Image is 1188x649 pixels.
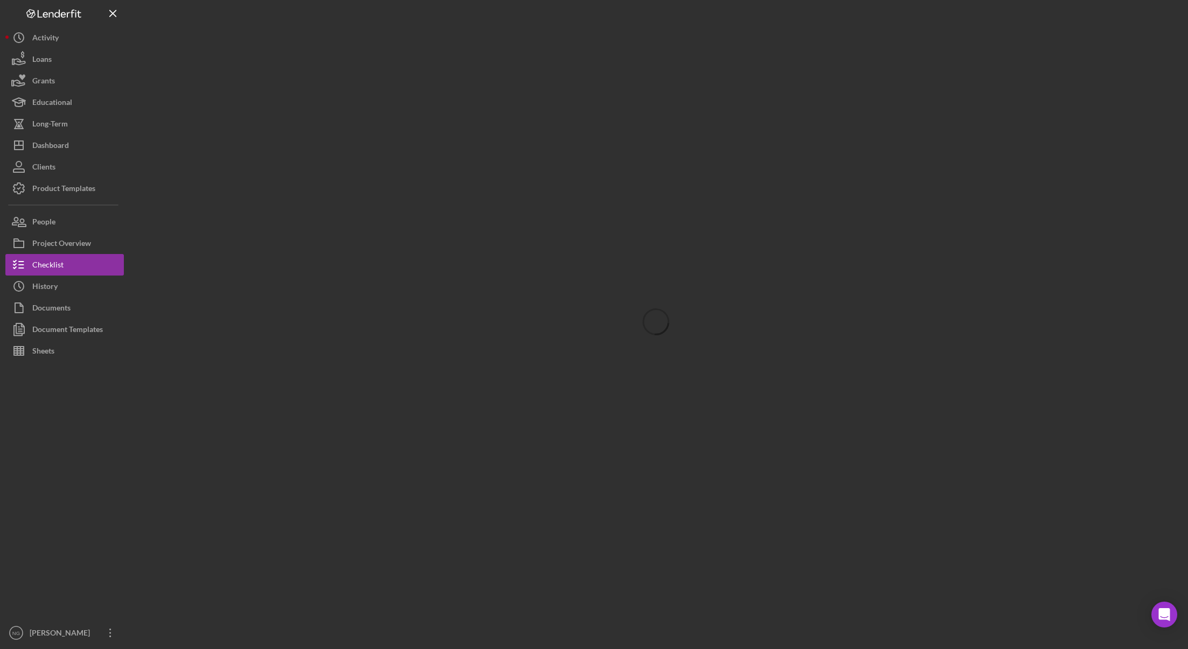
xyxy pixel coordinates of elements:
[5,232,124,254] button: Project Overview
[32,178,95,202] div: Product Templates
[32,48,52,73] div: Loans
[5,178,124,199] button: Product Templates
[5,48,124,70] button: Loans
[32,276,58,300] div: History
[32,211,55,235] div: People
[5,622,124,644] button: NG[PERSON_NAME]
[32,27,59,51] div: Activity
[32,135,69,159] div: Dashboard
[32,340,54,364] div: Sheets
[32,232,91,257] div: Project Overview
[32,297,71,321] div: Documents
[5,91,124,113] button: Educational
[12,630,20,636] text: NG
[5,319,124,340] button: Document Templates
[5,113,124,135] button: Long-Term
[5,27,124,48] button: Activity
[32,91,72,116] div: Educational
[5,297,124,319] button: Documents
[1151,602,1177,627] div: Open Intercom Messenger
[5,276,124,297] button: History
[5,156,124,178] button: Clients
[27,622,97,646] div: [PERSON_NAME]
[32,254,64,278] div: Checklist
[32,113,68,137] div: Long-Term
[5,254,124,276] button: Checklist
[32,319,103,343] div: Document Templates
[5,135,124,156] button: Dashboard
[5,211,124,232] button: People
[5,340,124,362] button: Sheets
[32,70,55,94] div: Grants
[5,70,124,91] button: Grants
[32,156,55,180] div: Clients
